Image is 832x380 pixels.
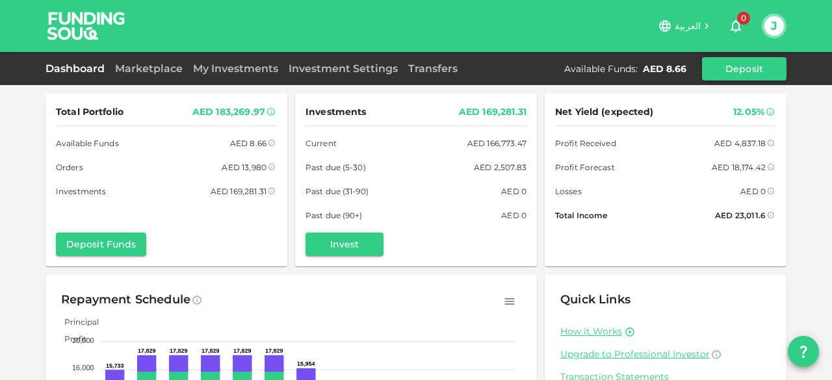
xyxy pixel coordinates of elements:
[45,62,110,75] a: Dashboard
[740,184,766,198] div: AED 0
[188,62,283,75] a: My Investments
[560,292,630,307] span: Quick Links
[305,104,366,120] span: Investments
[474,160,526,174] div: AED 2,507.83
[560,348,771,361] a: Upgrade to Professional Investor
[555,184,582,198] span: Losses
[555,209,607,222] span: Total Income
[764,16,784,36] button: J
[560,325,622,338] a: How it Works
[56,136,119,150] span: Available Funds
[61,290,190,310] div: Repayment Schedule
[555,160,615,174] span: Profit Forecast
[230,136,266,150] div: AED 8.66
[788,336,819,367] button: question
[56,104,123,120] span: Total Portfolio
[55,317,99,327] span: Principal
[712,160,766,174] div: AED 18,174.42
[305,209,363,222] span: Past due (90+)
[305,184,369,198] span: Past due (31-90)
[501,209,526,222] div: AED 0
[56,160,83,174] span: Orders
[643,62,686,75] div: AED 8.66
[403,62,463,75] a: Transfers
[733,104,764,120] div: 12.05%
[305,136,337,150] span: Current
[714,136,766,150] div: AED 4,837.18
[72,364,94,372] tspan: 16,000
[702,57,786,81] button: Deposit
[467,136,526,150] div: AED 166,773.47
[72,336,94,344] tspan: 20,000
[283,62,403,75] a: Investment Settings
[555,104,654,120] span: Net Yield (expected)
[501,184,526,198] div: AED 0
[110,62,188,75] a: Marketplace
[459,104,526,120] div: AED 169,281.31
[192,104,265,120] div: AED 183,269.97
[55,334,86,344] span: Profit
[211,184,266,198] div: AED 169,281.31
[305,233,383,256] button: Invest
[305,160,366,174] span: Past due (5-30)
[56,184,106,198] span: Investments
[555,136,616,150] span: Profit Received
[715,209,766,222] div: AED 23,011.6
[560,348,710,360] span: Upgrade to Professional Investor
[737,12,750,25] span: 0
[675,20,701,32] span: العربية
[564,62,638,75] div: Available Funds :
[56,233,146,256] button: Deposit Funds
[222,160,266,174] div: AED 13,980
[723,13,749,39] button: 0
